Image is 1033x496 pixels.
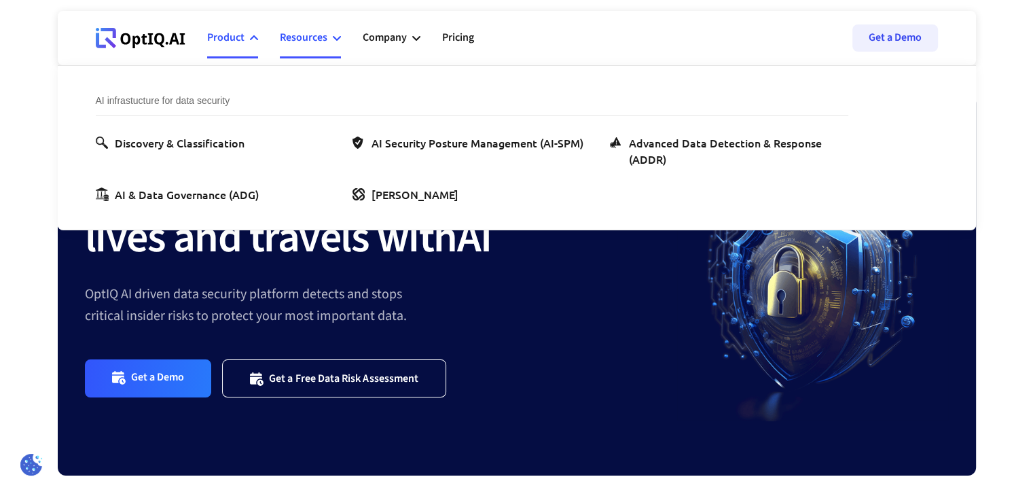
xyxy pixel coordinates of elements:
[371,135,583,151] div: AI Security Posture Management (AI-SPM)
[352,186,464,202] a: [PERSON_NAME]
[96,135,250,151] a: Discovery & Classification
[115,135,244,151] div: Discovery & Classification
[852,24,938,52] a: Get a Demo
[96,93,848,116] div: AI infrastucture for data security
[280,18,341,58] div: Resources
[115,186,259,202] div: AI & Data Governance (ADG)
[363,29,407,47] div: Company
[85,283,677,327] div: OptIQ AI driven data security platform detects and stops critical insider risks to protect your m...
[352,135,589,151] a: AI Security Posture Management (AI-SPM)
[363,18,420,58] div: Company
[442,18,474,58] a: Pricing
[610,135,848,167] a: Advanced Data Detection & Response (ADDR)
[96,18,185,58] a: Webflow Homepage
[96,186,264,202] a: AI & Data Governance (ADG)
[269,372,418,385] div: Get a Free Data Risk Assessment
[457,207,492,269] strong: AI
[280,29,327,47] div: Resources
[629,135,843,167] div: Advanced Data Detection & Response (ADDR)
[371,186,458,202] div: [PERSON_NAME]
[131,370,185,386] div: Get a Demo
[58,65,976,230] nav: Product
[222,359,446,397] a: Get a Free Data Risk Assessment
[207,18,258,58] div: Product
[207,29,244,47] div: Product
[85,359,212,397] a: Get a Demo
